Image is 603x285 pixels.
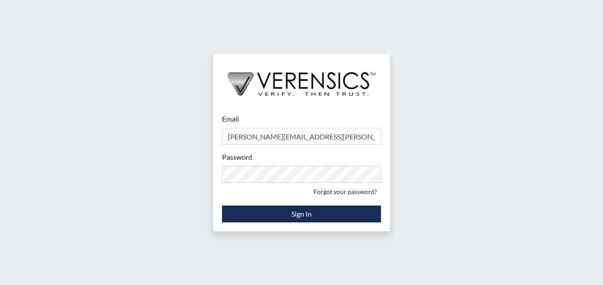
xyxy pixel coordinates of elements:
[222,206,381,222] button: Sign In
[213,54,390,105] img: logo-wide-black.2aad4157.png
[309,185,381,198] a: Forgot your password?
[222,152,252,162] label: Password
[222,128,381,145] input: Email
[222,114,239,124] label: Email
